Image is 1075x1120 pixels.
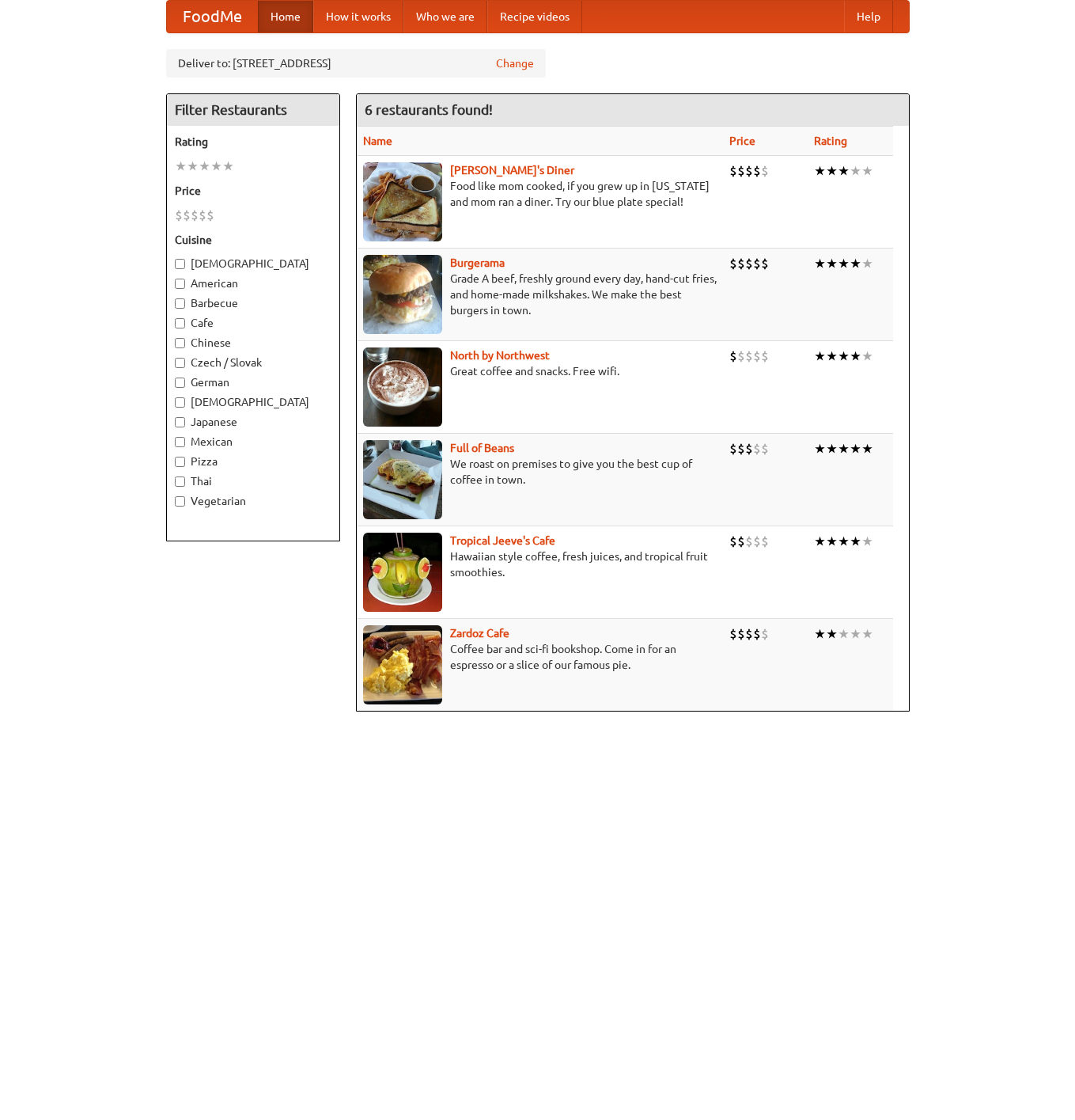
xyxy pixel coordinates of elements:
[826,255,838,272] li: ★
[826,162,838,180] li: ★
[761,255,769,272] li: $
[761,162,769,180] li: $
[222,158,234,175] li: ★
[167,1,258,32] a: FoodMe
[761,625,769,643] li: $
[175,496,185,507] input: Vegetarian
[363,347,442,427] img: north.jpg
[838,533,850,550] li: ★
[844,1,893,32] a: Help
[838,625,850,643] li: ★
[496,55,534,71] a: Change
[363,178,717,210] p: Food like mom cooked, if you grew up in [US_STATE] and mom ran a diner. Try our blue plate special!
[175,417,185,427] input: Japanese
[826,440,838,457] li: ★
[175,473,331,489] label: Thai
[175,434,331,450] label: Mexican
[861,625,873,643] li: ★
[210,158,222,175] li: ★
[450,442,514,454] a: Full of Beans
[753,440,761,457] li: $
[175,338,185,348] input: Chinese
[363,363,717,379] p: Great coffee and snacks. Free wifi.
[175,158,187,175] li: ★
[753,625,761,643] li: $
[838,347,850,365] li: ★
[745,533,753,550] li: $
[450,349,550,362] a: North by Northwest
[450,627,509,640] a: Zardoz Cafe
[363,255,442,334] img: burgerama.jpg
[175,374,331,390] label: German
[745,255,753,272] li: $
[729,440,737,457] li: $
[814,135,847,147] a: Rating
[175,378,185,388] input: German
[175,358,185,368] input: Czech / Slovak
[175,476,185,487] input: Thai
[729,533,737,550] li: $
[175,275,331,291] label: American
[838,162,850,180] li: ★
[826,347,838,365] li: ★
[761,533,769,550] li: $
[850,255,861,272] li: ★
[175,437,185,447] input: Mexican
[363,456,717,488] p: We roast on premises to give you the best cup of coffee in town.
[175,355,331,370] label: Czech / Slovak
[861,347,873,365] li: ★
[363,533,442,612] img: jeeves.jpg
[363,641,717,673] p: Coffee bar and sci-fi bookshop. Come in for an espresso or a slice of our famous pie.
[814,162,826,180] li: ★
[861,255,873,272] li: ★
[850,347,861,365] li: ★
[403,1,487,32] a: Who we are
[199,158,210,175] li: ★
[167,94,339,126] h4: Filter Restaurants
[175,454,331,469] label: Pizza
[729,347,737,365] li: $
[745,162,753,180] li: $
[737,440,745,457] li: $
[761,440,769,457] li: $
[363,135,392,147] a: Name
[450,534,555,547] b: Tropical Jeeve's Cafe
[814,255,826,272] li: ★
[850,625,861,643] li: ★
[861,440,873,457] li: ★
[175,256,331,271] label: [DEMOGRAPHIC_DATA]
[729,135,755,147] a: Price
[187,158,199,175] li: ★
[487,1,582,32] a: Recipe videos
[737,162,745,180] li: $
[175,134,331,150] h5: Rating
[814,625,826,643] li: ★
[753,347,761,365] li: $
[737,625,745,643] li: $
[206,207,214,224] li: $
[175,207,183,224] li: $
[363,440,442,519] img: beans.jpg
[753,533,761,550] li: $
[450,164,574,177] a: [PERSON_NAME]'s Diner
[175,279,185,289] input: American
[838,255,850,272] li: ★
[745,625,753,643] li: $
[729,162,737,180] li: $
[175,315,331,331] label: Cafe
[814,533,826,550] li: ★
[175,318,185,328] input: Cafe
[826,533,838,550] li: ★
[850,440,861,457] li: ★
[753,255,761,272] li: $
[729,625,737,643] li: $
[166,49,546,78] div: Deliver to: [STREET_ADDRESS]
[175,232,331,248] h5: Cuisine
[737,533,745,550] li: $
[199,207,206,224] li: $
[175,397,185,408] input: [DEMOGRAPHIC_DATA]
[175,335,331,351] label: Chinese
[175,298,185,309] input: Barbecue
